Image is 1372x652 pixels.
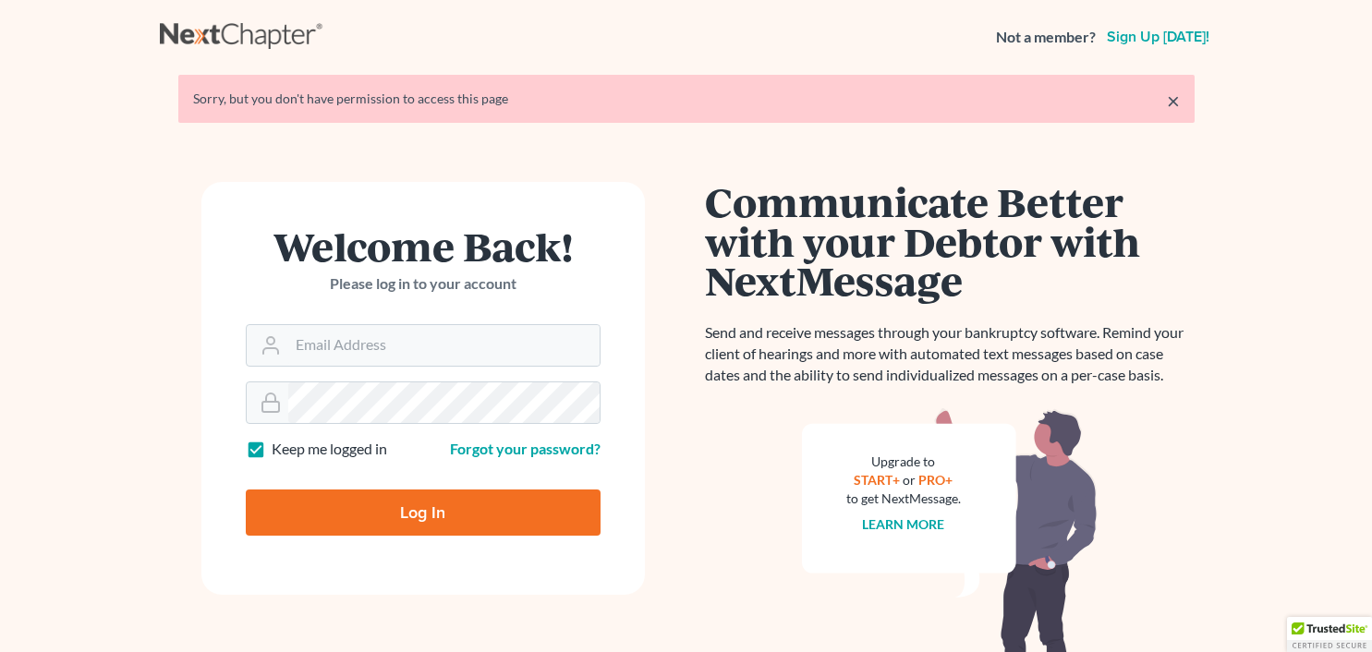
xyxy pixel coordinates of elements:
[854,472,900,488] a: START+
[705,322,1195,386] p: Send and receive messages through your bankruptcy software. Remind your client of hearings and mo...
[862,516,944,532] a: Learn more
[450,440,601,457] a: Forgot your password?
[193,90,1180,108] div: Sorry, but you don't have permission to access this page
[246,273,601,295] p: Please log in to your account
[246,489,601,536] input: Log In
[996,27,1096,48] strong: Not a member?
[846,489,961,508] div: to get NextMessage.
[846,453,961,471] div: Upgrade to
[918,472,953,488] a: PRO+
[903,472,916,488] span: or
[246,226,601,266] h1: Welcome Back!
[1103,30,1213,44] a: Sign up [DATE]!
[705,182,1195,300] h1: Communicate Better with your Debtor with NextMessage
[272,439,387,460] label: Keep me logged in
[1287,617,1372,652] div: TrustedSite Certified
[1167,90,1180,112] a: ×
[288,325,600,366] input: Email Address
